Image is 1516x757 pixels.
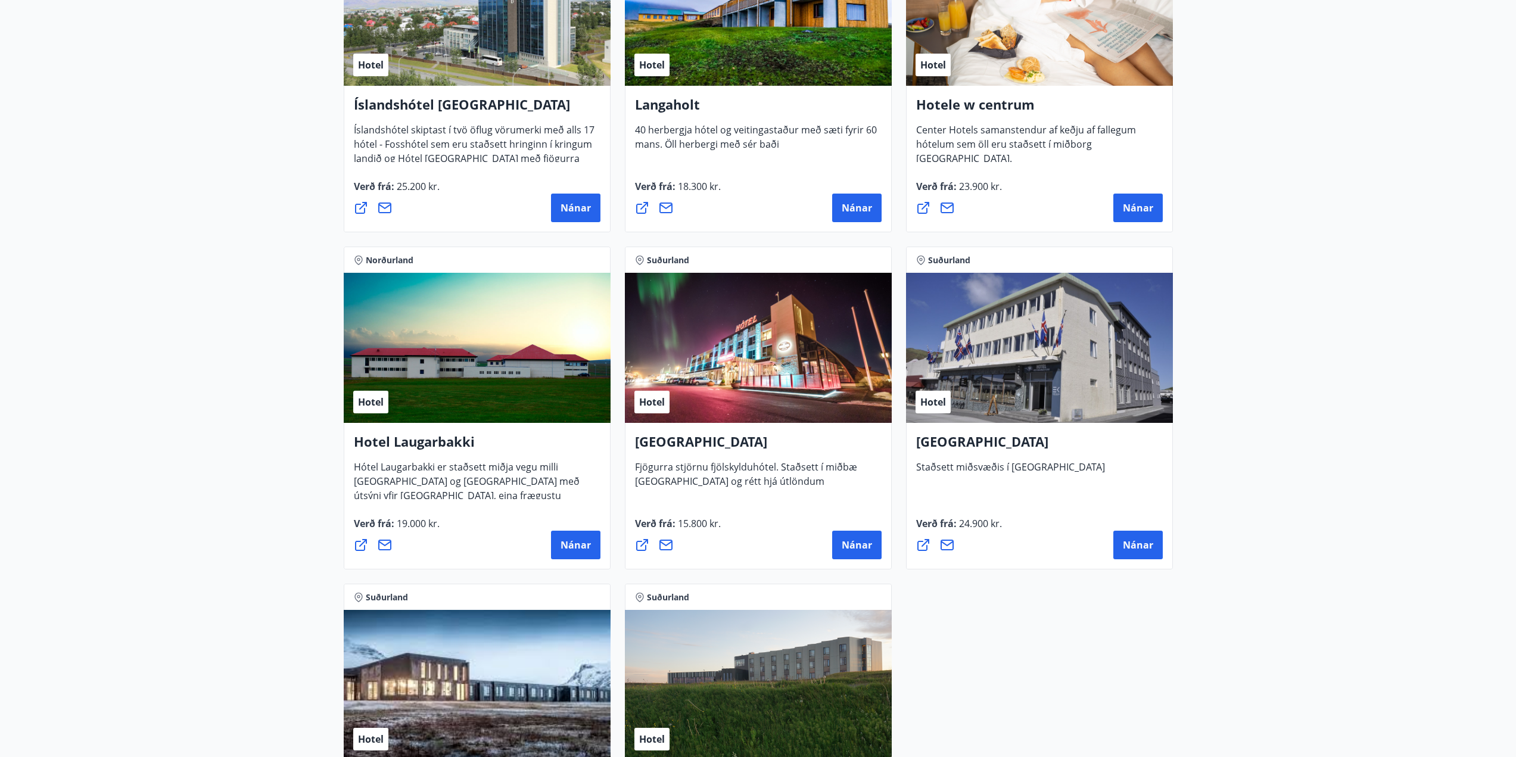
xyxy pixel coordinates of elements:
[635,460,857,488] font: Fjögurra stjörnu fjölskylduhótel. Staðsett í miðbæ [GEOGRAPHIC_DATA] og rétt hjá útlöndum
[635,95,700,113] font: Langaholt
[673,180,675,193] font: :
[647,254,689,266] font: Suðurland
[1123,538,1153,552] font: Nánar
[358,733,384,746] font: Hotel
[678,180,721,193] font: 18.300 kr.
[920,58,946,71] font: Hotel
[842,538,872,552] font: Nánar
[842,201,872,214] font: Nánar
[635,180,673,193] font: Verð frá
[832,194,882,222] button: Nánar
[635,432,767,450] font: [GEOGRAPHIC_DATA]
[1113,194,1163,222] button: Nánar
[916,432,1048,450] font: [GEOGRAPHIC_DATA]
[391,180,394,193] font: :
[916,123,1136,165] font: Center Hotels samanstendur af keðju af fallegum hótelum sem öll eru staðsett í miðborg [GEOGRAPHI...
[647,591,689,603] font: Suðurland
[916,180,954,193] font: Verð frá
[391,517,394,530] font: :
[397,180,440,193] font: 25.200 kr.
[916,95,1035,113] font: Hotele w centrum
[678,517,721,530] font: 15.800 kr.
[920,395,946,409] font: Hotel
[639,733,665,746] font: Hotel
[561,538,591,552] font: Nánar
[1113,531,1163,559] button: Nánar
[397,517,440,530] font: 19.000 kr.
[354,432,475,450] font: Hotel Laugarbakki
[1123,201,1153,214] font: Nánar
[366,591,408,603] font: Suðurland
[354,517,391,530] font: Verð frá
[639,395,665,409] font: Hotel
[358,58,384,71] font: Hotel
[354,123,594,179] font: Íslandshótel skiptast í tvö öflug vörumerki með alls 17 hótel - Fosshótel sem eru staðsett hringi...
[954,180,957,193] font: :
[551,194,600,222] button: Nánar
[561,201,591,214] font: Nánar
[673,517,675,530] font: :
[635,517,673,530] font: Verð frá
[551,531,600,559] button: Nánar
[832,531,882,559] button: Nánar
[959,517,1002,530] font: 24.900 kr.
[635,123,877,151] font: 40 herbergja hótel og veitingastaður með sæti fyrir 60 mans. Öll herbergi með sér baði
[354,95,570,113] font: Íslandshótel [GEOGRAPHIC_DATA]
[354,180,391,193] font: Verð frá
[916,517,954,530] font: Verð frá
[959,180,1002,193] font: 23.900 kr.
[639,58,665,71] font: Hotel
[354,460,580,516] font: Hótel Laugarbakki er staðsett miðja vegu milli [GEOGRAPHIC_DATA] og [GEOGRAPHIC_DATA] með útsýni ...
[954,517,957,530] font: :
[366,254,413,266] font: Norðurland
[916,460,1105,473] font: Staðsett miðsvæðis í [GEOGRAPHIC_DATA]
[358,395,384,409] font: Hotel
[928,254,970,266] font: Suðurland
